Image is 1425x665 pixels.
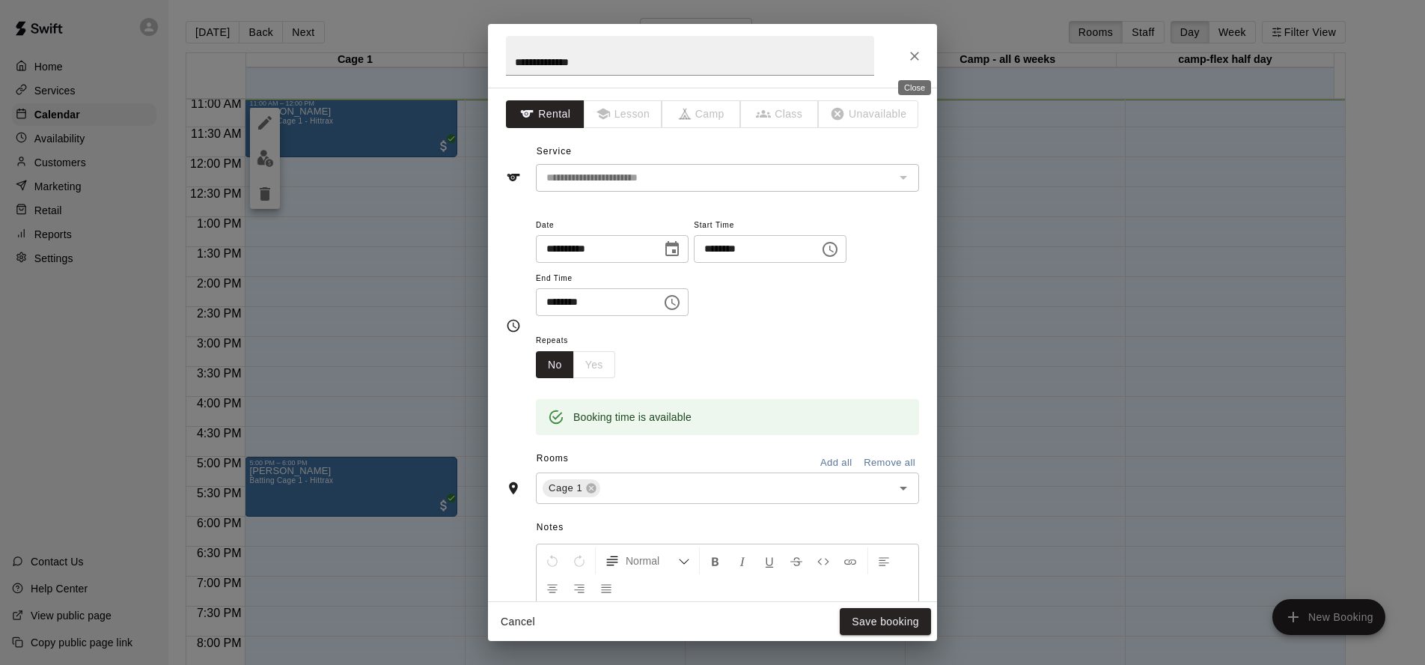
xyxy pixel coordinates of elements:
button: Undo [540,547,565,574]
button: Right Align [567,574,592,601]
svg: Rooms [506,481,521,496]
span: The type of an existing booking cannot be changed [741,100,820,128]
span: Date [536,216,689,236]
button: Justify Align [594,574,619,601]
button: Choose time, selected time is 11:00 AM [815,234,845,264]
button: Rental [506,100,585,128]
svg: Service [506,170,521,185]
button: Left Align [871,547,897,574]
button: Center Align [540,574,565,601]
button: Insert Link [837,547,863,574]
button: Insert Code [811,547,836,574]
span: Cage 1 [543,481,588,496]
span: Start Time [694,216,846,236]
span: Rooms [537,453,569,464]
svg: Timing [506,318,521,333]
button: Format Bold [703,547,728,574]
div: Booking time is available [573,404,692,431]
span: Service [537,146,572,157]
button: Redo [567,547,592,574]
span: The type of an existing booking cannot be changed [819,100,919,128]
button: No [536,351,574,379]
span: Repeats [536,331,627,351]
button: Cancel [494,608,542,636]
button: Formatting Options [599,547,696,574]
span: End Time [536,269,689,289]
button: Open [893,478,914,499]
button: Choose time, selected time is 12:00 PM [657,288,687,318]
button: Remove all [860,452,919,475]
span: Normal [626,553,678,568]
div: The service of an existing booking cannot be changed [536,164,919,192]
button: Format Italics [730,547,755,574]
div: Cage 1 [543,479,600,497]
button: Add all [812,452,860,475]
div: outlined button group [536,351,615,379]
button: Format Strikethrough [784,547,809,574]
div: Close [898,80,931,95]
button: Format Underline [757,547,782,574]
button: Choose date, selected date is Aug 20, 2025 [657,234,687,264]
span: The type of an existing booking cannot be changed [662,100,741,128]
span: Notes [537,516,919,540]
button: Close [901,43,928,70]
button: Save booking [840,608,931,636]
span: The type of an existing booking cannot be changed [585,100,663,128]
